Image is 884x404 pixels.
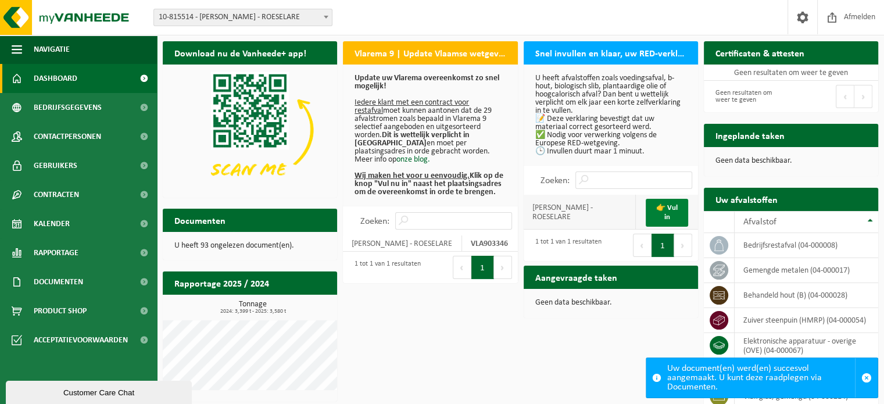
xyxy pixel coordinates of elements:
td: gemengde metalen (04-000017) [735,258,878,283]
span: Afvalstof [743,217,776,227]
span: Navigatie [34,35,70,64]
div: Uw document(en) werd(en) succesvol aangemaakt. U kunt deze raadplegen via Documenten. [667,358,855,398]
button: Previous [633,234,652,257]
span: Documenten [34,267,83,296]
div: 1 tot 1 van 1 resultaten [529,233,602,258]
a: onze blog. [396,155,430,164]
div: Geen resultaten om weer te geven [710,84,785,109]
td: elektronische apparatuur - overige (OVE) (04-000067) [735,333,878,359]
h2: Rapportage 2025 / 2024 [163,271,281,294]
td: bedrijfsrestafval (04-000008) [735,233,878,258]
span: 10-815514 - DIETER HOUTHOOFD - ROESELARE [154,9,332,26]
b: Klik op de knop "Vul nu in" naast het plaatsingsadres om de overeenkomst in orde te brengen. [355,171,503,196]
td: Geen resultaten om weer te geven [704,65,878,81]
h2: Ingeplande taken [704,124,796,146]
h2: Vlarema 9 | Update Vlaamse wetgeving [343,41,517,64]
span: Bedrijfsgegevens [34,93,102,122]
iframe: chat widget [6,378,194,404]
h2: Snel invullen en klaar, uw RED-verklaring voor 2025 [524,41,698,64]
button: Next [854,85,872,108]
button: Previous [453,256,471,279]
span: Contracten [34,180,79,209]
u: Iedere klant met een contract voor restafval [355,98,469,115]
button: Previous [836,85,854,108]
span: 2024: 3,399 t - 2025: 3,580 t [169,309,337,314]
span: Dashboard [34,64,77,93]
label: Zoeken: [360,217,389,226]
td: behandeld hout (B) (04-000028) [735,283,878,308]
h3: Tonnage [169,301,337,314]
button: Next [674,234,692,257]
button: 1 [471,256,494,279]
h2: Certificaten & attesten [704,41,816,64]
h2: Uw afvalstoffen [704,188,789,210]
a: Bekijk rapportage [250,294,336,317]
p: U heeft afvalstoffen zoals voedingsafval, b-hout, biologisch slib, plantaardige olie of hoogcalor... [535,74,686,156]
p: Geen data beschikbaar. [535,299,686,307]
span: Acceptatievoorwaarden [34,326,128,355]
span: Kalender [34,209,70,238]
span: Rapportage [34,238,78,267]
strong: VLA903346 [471,239,508,248]
button: Next [494,256,512,279]
p: Geen data beschikbaar. [715,157,867,165]
img: Download de VHEPlus App [163,65,337,195]
span: Contactpersonen [34,122,101,151]
b: Update uw Vlarema overeenkomst zo snel mogelijk! [355,74,499,91]
td: [PERSON_NAME] - ROESELARE [343,235,462,252]
p: moet kunnen aantonen dat de 29 afvalstromen zoals bepaald in Vlarema 9 selectief aangeboden en ui... [355,74,506,196]
a: 👉 Vul in [646,199,688,227]
h2: Documenten [163,209,237,231]
h2: Download nu de Vanheede+ app! [163,41,318,64]
td: [PERSON_NAME] - ROESELARE [524,195,636,230]
b: Dit is wettelijk verplicht in [GEOGRAPHIC_DATA] [355,131,470,148]
span: 10-815514 - DIETER HOUTHOOFD - ROESELARE [153,9,332,26]
button: 1 [652,234,674,257]
span: Product Shop [34,296,87,326]
div: 1 tot 1 van 1 resultaten [349,255,421,280]
td: zuiver steenpuin (HMRP) (04-000054) [735,308,878,333]
label: Zoeken: [541,176,570,185]
p: U heeft 93 ongelezen document(en). [174,242,325,250]
u: Wij maken het voor u eenvoudig. [355,171,470,180]
span: Gebruikers [34,151,77,180]
h2: Aangevraagde taken [524,266,629,288]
